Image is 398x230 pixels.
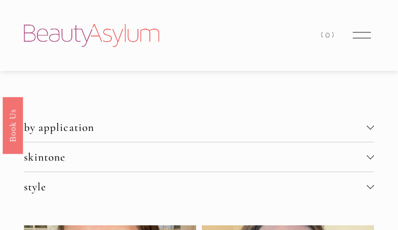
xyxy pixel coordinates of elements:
button: skintone [24,142,374,172]
button: by application [24,113,374,142]
button: style [24,172,374,201]
a: 0 items in cart [321,28,336,42]
span: ) [332,30,336,40]
span: by application [24,120,367,134]
span: 0 [325,30,332,40]
img: Beauty Asylum | Bridal Hair &amp; Makeup Charlotte &amp; Atlanta [24,24,159,47]
a: Book Us [3,96,23,153]
span: style [24,180,367,193]
span: skintone [24,150,367,164]
span: ( [321,30,325,40]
